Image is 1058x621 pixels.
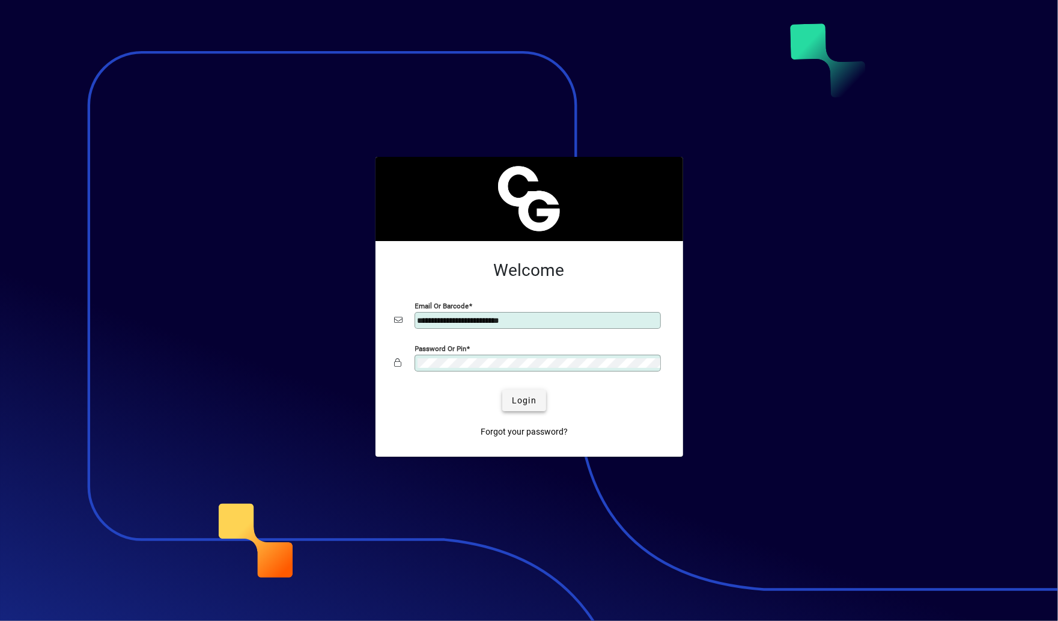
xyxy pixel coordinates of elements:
h2: Welcome [395,260,664,281]
a: Forgot your password? [476,421,573,442]
mat-label: Password or Pin [415,344,467,353]
span: Login [512,394,537,407]
button: Login [502,390,546,411]
span: Forgot your password? [481,426,568,438]
mat-label: Email or Barcode [415,302,469,310]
